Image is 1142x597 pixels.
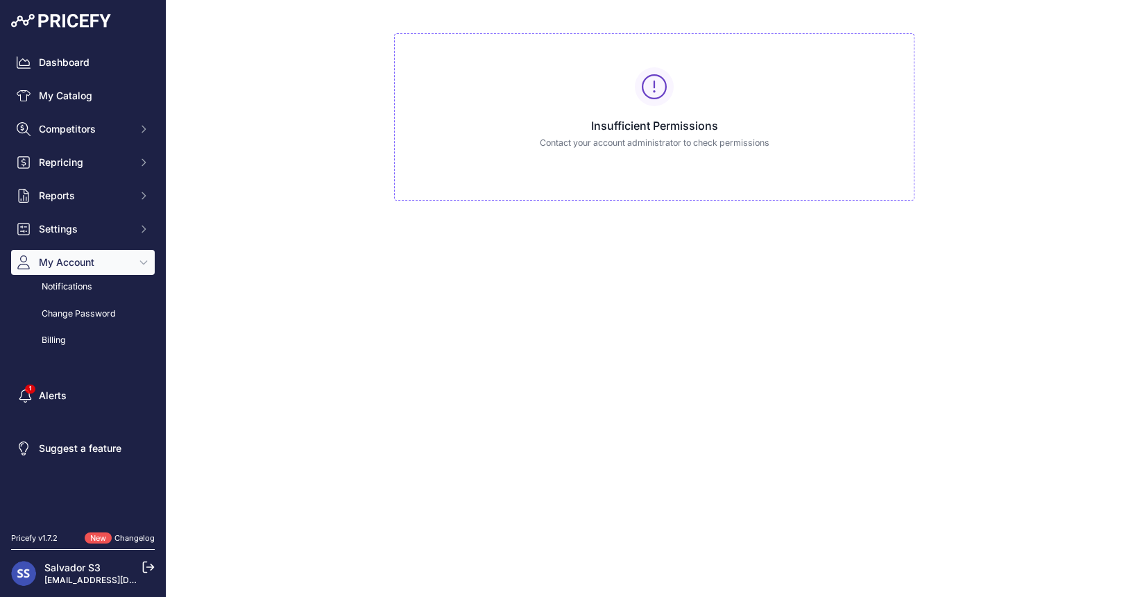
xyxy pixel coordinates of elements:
[11,250,155,275] button: My Account
[11,83,155,108] a: My Catalog
[11,117,155,142] button: Competitors
[44,562,101,573] a: Salvador S3
[39,155,130,169] span: Repricing
[11,150,155,175] button: Repricing
[11,532,58,544] div: Pricefy v1.7.2
[39,122,130,136] span: Competitors
[11,217,155,242] button: Settings
[11,302,155,326] a: Change Password
[406,137,903,150] p: Contact your account administrator to check permissions
[11,14,111,28] img: Pricefy Logo
[44,575,189,585] a: [EMAIL_ADDRESS][DOMAIN_NAME]
[11,183,155,208] button: Reports
[11,275,155,299] a: Notifications
[11,436,155,461] a: Suggest a feature
[114,533,155,543] a: Changelog
[406,117,903,134] h3: Insufficient Permissions
[11,50,155,516] nav: Sidebar
[85,532,112,544] span: New
[11,328,155,353] div: Billing
[39,255,130,269] span: My Account
[11,50,155,75] a: Dashboard
[39,222,130,236] span: Settings
[11,383,155,408] a: Alerts
[39,189,130,203] span: Reports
